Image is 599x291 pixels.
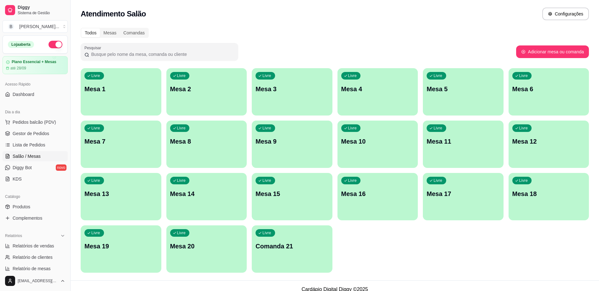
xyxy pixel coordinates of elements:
div: Dia a dia [3,107,68,117]
a: KDS [3,174,68,184]
button: LivreMesa 10 [337,121,418,168]
div: Acesso Rápido [3,79,68,89]
button: LivreMesa 5 [423,68,504,116]
button: LivreMesa 9 [252,121,332,168]
span: Salão / Mesas [13,153,41,159]
p: Mesa 3 [256,85,329,93]
p: Mesa 18 [512,189,585,198]
a: Gestor de Pedidos [3,128,68,139]
p: Livre [177,73,186,78]
p: Mesa 8 [170,137,243,146]
p: Livre [434,73,442,78]
button: LivreMesa 13 [81,173,161,220]
article: até 28/09 [10,66,26,71]
span: Relatórios de vendas [13,243,54,249]
div: Comandas [120,28,148,37]
p: Mesa 14 [170,189,243,198]
p: Mesa 15 [256,189,329,198]
p: Livre [348,126,357,131]
a: Salão / Mesas [3,151,68,161]
a: Dashboard [3,89,68,99]
button: LivreMesa 19 [81,225,161,273]
button: LivreMesa 18 [509,173,589,220]
button: LivreMesa 8 [166,121,247,168]
button: LivreComanda 21 [252,225,332,273]
p: Livre [348,73,357,78]
div: Todos [81,28,100,37]
button: [EMAIL_ADDRESS][DOMAIN_NAME] [3,273,68,288]
p: Mesa 16 [341,189,414,198]
p: Livre [91,178,100,183]
span: Dashboard [13,91,34,98]
button: LivreMesa 1 [81,68,161,116]
button: Adicionar mesa ou comanda [516,45,589,58]
button: LivreMesa 3 [252,68,332,116]
p: Livre [177,178,186,183]
p: Livre [348,178,357,183]
span: KDS [13,176,22,182]
p: Mesa 17 [427,189,500,198]
div: Loja aberta [8,41,34,48]
p: Livre [177,230,186,235]
p: Livre [262,126,271,131]
a: Relatórios de vendas [3,241,68,251]
div: Mesas [100,28,120,37]
p: Livre [91,230,100,235]
p: Mesa 9 [256,137,329,146]
p: Mesa 19 [84,242,158,251]
p: Livre [434,126,442,131]
button: LivreMesa 4 [337,68,418,116]
button: LivreMesa 17 [423,173,504,220]
span: Diggy Bot [13,164,32,171]
h2: Atendimento Salão [81,9,146,19]
p: Mesa 1 [84,85,158,93]
button: LivreMesa 14 [166,173,247,220]
p: Livre [519,126,528,131]
span: Gestor de Pedidos [13,130,49,137]
p: Livre [519,73,528,78]
span: Sistema de Gestão [18,10,65,15]
button: Pedidos balcão (PDV) [3,117,68,127]
article: Plano Essencial + Mesas [12,60,56,64]
button: LivreMesa 7 [81,121,161,168]
p: Mesa 4 [341,85,414,93]
span: Lista de Pedidos [13,142,45,148]
button: LivreMesa 2 [166,68,247,116]
span: Produtos [13,204,30,210]
button: LivreMesa 11 [423,121,504,168]
span: B [8,23,14,30]
p: Mesa 12 [512,137,585,146]
a: Relatório de clientes [3,252,68,262]
p: Livre [91,126,100,131]
span: Relatório de clientes [13,254,53,260]
span: Complementos [13,215,42,221]
button: LivreMesa 16 [337,173,418,220]
button: LivreMesa 6 [509,68,589,116]
p: Comanda 21 [256,242,329,251]
p: Livre [262,230,271,235]
button: LivreMesa 12 [509,121,589,168]
a: Complementos [3,213,68,223]
button: LivreMesa 20 [166,225,247,273]
p: Mesa 2 [170,85,243,93]
p: Mesa 5 [427,85,500,93]
label: Pesquisar [84,45,103,50]
a: Relatório de mesas [3,264,68,274]
span: Relatório de mesas [13,265,51,272]
p: Livre [519,178,528,183]
p: Livre [91,73,100,78]
div: [PERSON_NAME] ... [19,23,59,30]
span: Diggy [18,5,65,10]
p: Mesa 11 [427,137,500,146]
p: Mesa 13 [84,189,158,198]
span: [EMAIL_ADDRESS][DOMAIN_NAME] [18,278,58,283]
button: LivreMesa 15 [252,173,332,220]
a: Produtos [3,202,68,212]
button: Configurações [542,8,589,20]
p: Mesa 10 [341,137,414,146]
button: Select a team [3,20,68,33]
p: Livre [262,178,271,183]
a: Plano Essencial + Mesasaté 28/09 [3,56,68,74]
p: Livre [434,178,442,183]
span: Pedidos balcão (PDV) [13,119,56,125]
